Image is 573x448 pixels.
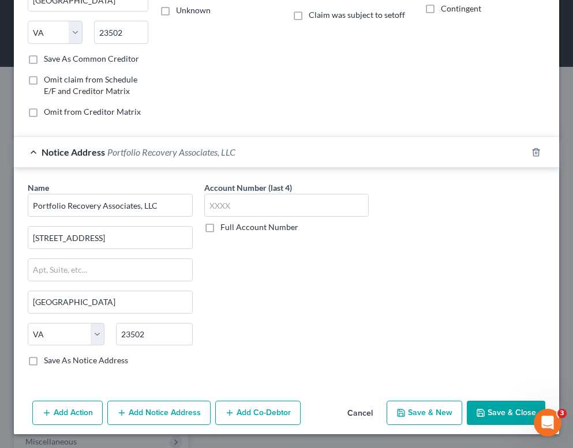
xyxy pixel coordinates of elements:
[42,146,105,157] span: Notice Address
[107,401,211,425] button: Add Notice Address
[44,74,137,96] span: Omit claim from Schedule E/F and Creditor Matrix
[204,194,369,217] input: XXXX
[176,5,211,16] label: Unknown
[32,401,103,425] button: Add Action
[467,401,545,425] button: Save & Close
[28,194,193,217] input: Search by name...
[441,3,481,13] span: Contingent
[215,401,301,425] button: Add Co-Debtor
[28,291,192,313] input: Enter city...
[557,409,567,418] span: 3
[44,355,128,366] label: Save As Notice Address
[534,409,561,436] iframe: Intercom live chat
[28,183,49,193] span: Name
[28,259,192,281] input: Apt, Suite, etc...
[44,53,139,65] label: Save As Common Creditor
[309,10,405,20] span: Claim was subject to setoff
[387,401,462,425] button: Save & New
[204,182,292,194] label: Account Number (last 4)
[107,146,235,157] span: Portfolio Recovery Associates, LLC
[28,227,192,249] input: Enter address...
[116,323,193,346] input: Enter zip..
[220,221,298,233] label: Full Account Number
[44,107,141,116] span: Omit from Creditor Matrix
[94,21,149,44] input: Enter zip...
[338,402,382,425] button: Cancel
